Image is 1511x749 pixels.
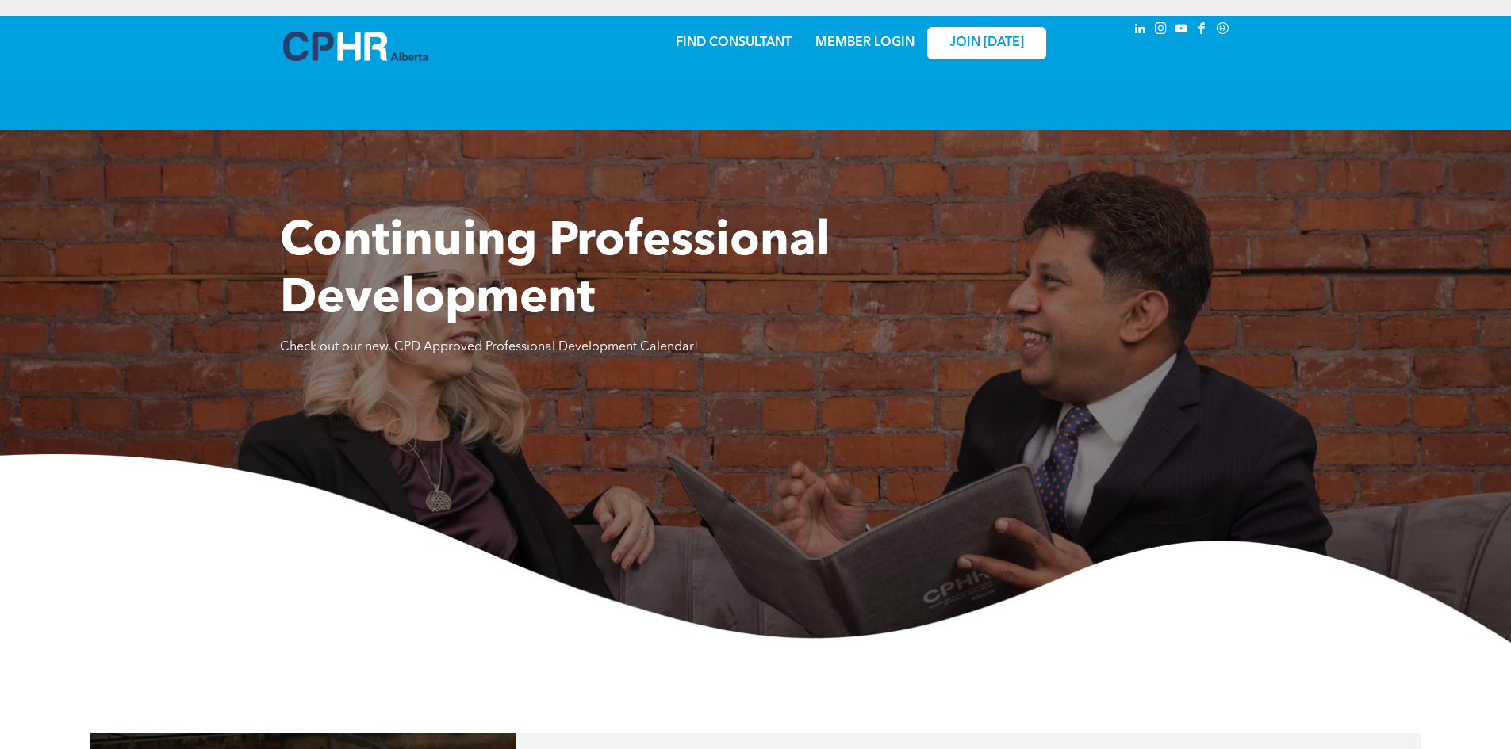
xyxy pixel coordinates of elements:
[280,341,698,353] span: Check out our new, CPD Approved Professional Development Calendar!
[927,27,1046,59] a: JOIN [DATE]
[280,219,830,323] span: Continuing Professional Development
[815,36,915,49] a: MEMBER LOGIN
[676,36,792,49] a: FIND CONSULTANT
[1194,20,1211,41] a: facebook
[1132,20,1149,41] a: linkedin
[949,36,1024,51] span: JOIN [DATE]
[1152,20,1170,41] a: instagram
[1214,20,1232,41] a: Social network
[283,32,428,61] img: A blue and white logo for cp alberta
[1173,20,1191,41] a: youtube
